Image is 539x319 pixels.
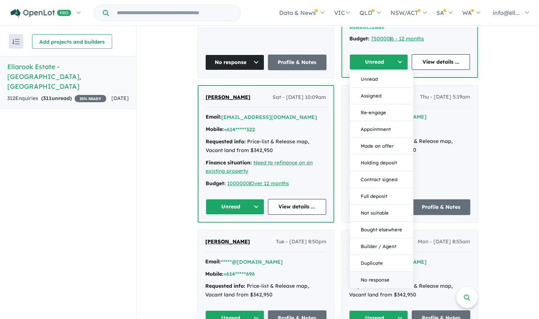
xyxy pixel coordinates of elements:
button: Unread [350,71,413,87]
span: [PERSON_NAME] [349,93,394,100]
span: [DATE] [111,95,129,101]
button: Duplicate [350,255,413,271]
a: [PERSON_NAME] [349,238,394,246]
strong: Email: [205,258,221,265]
button: Unread [349,54,408,70]
button: Appointment [350,121,413,137]
a: Need to refinance on an existing property [206,159,313,175]
div: 312 Enquir ies [7,94,106,103]
span: info@ell... [493,9,520,16]
div: Price-list & Release map, Vacant land from $342,950 [206,137,326,155]
strong: Budget: [349,35,369,42]
strong: Requested info: [349,283,389,289]
a: [PERSON_NAME] [205,238,250,246]
strong: Requested info: [205,283,245,289]
img: sort.svg [12,39,20,44]
span: 25 % READY [75,95,106,102]
strong: Email: [349,258,365,265]
button: No response [205,55,264,70]
strong: Requested info: [206,138,246,145]
button: Contract signed [350,171,413,188]
button: [EMAIL_ADDRESS][DOMAIN_NAME] [221,113,317,121]
div: Price-list & Release map, Vacant land from $342,950 [205,282,326,299]
strong: Mobile: [205,271,223,277]
strong: Requested info: [349,138,389,144]
span: [PERSON_NAME] [349,238,394,245]
strong: Budget: [206,180,226,187]
div: Unread [349,70,413,288]
a: 1000000 [227,180,249,187]
input: Try estate name, suburb, builder or developer [110,5,239,21]
button: Re-engage [350,104,413,121]
strong: Finance situation: [206,159,252,166]
a: 6 - 12 months [391,35,424,42]
button: Unread [206,199,264,215]
span: Sat - [DATE] 10:09am [273,93,326,102]
a: Profile & Notes [268,55,327,70]
button: Holding deposit [350,154,413,171]
span: 311 [43,95,52,101]
button: Assigned [350,87,413,104]
span: Thu - [DATE] 5:19am [420,93,470,101]
button: Unread [349,199,408,215]
a: View details ... [268,199,326,215]
strong: Mobile: [349,125,367,132]
strong: Mobile: [206,126,224,132]
strong: Email: [206,113,221,120]
button: Full deposit [350,188,413,204]
a: [PERSON_NAME] [349,93,394,101]
span: [PERSON_NAME] [206,94,250,100]
strong: Mobile: [349,271,367,277]
div: Price-list & Release map, Vacant land from $342,950 [349,137,470,155]
a: Saving up my deposit, Deposit ready [349,14,452,29]
span: Mon - [DATE] 8:55am [418,238,470,246]
a: View details ... [412,54,470,70]
span: [PERSON_NAME] [205,238,250,245]
button: Not suitable [350,204,413,221]
div: | [206,179,326,188]
button: Bought elsewhere [350,221,413,238]
strong: ( unread) [41,95,72,101]
a: Profile & Notes [412,199,471,215]
span: Tue - [DATE] 8:50pm [276,238,326,246]
h5: Ellarook Estate - [GEOGRAPHIC_DATA] , [GEOGRAPHIC_DATA] [7,62,129,91]
button: Builder / Agent [350,238,413,255]
button: No response [350,271,413,288]
a: 750000 [371,35,390,42]
button: Add projects and builders [32,34,112,49]
a: [PERSON_NAME] [206,93,250,102]
img: Openlot PRO Logo White [11,9,71,18]
a: Over 12 months [250,180,289,187]
div: | [349,35,470,43]
div: Price-list & Release map, Vacant land from $342,950 [349,282,470,299]
strong: Email: [349,113,365,120]
button: Made an offer [350,137,413,154]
